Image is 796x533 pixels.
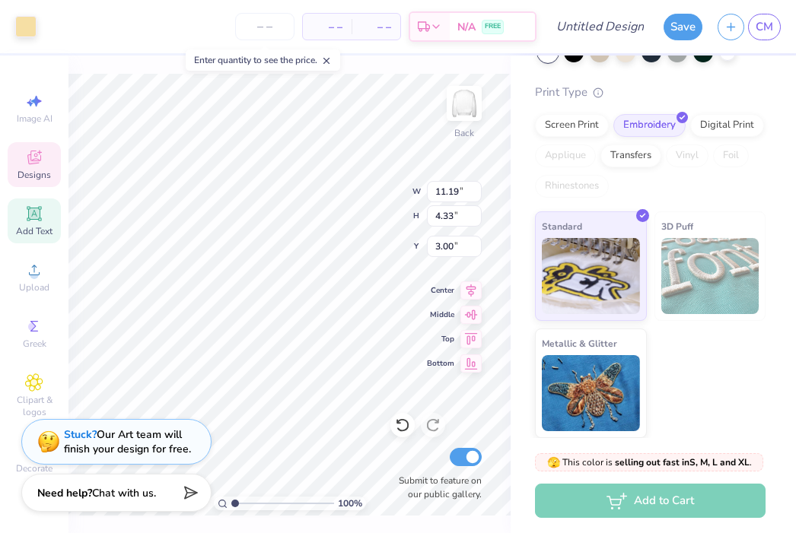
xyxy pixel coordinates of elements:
span: 3D Puff [661,218,693,234]
img: 3D Puff [661,238,759,314]
span: Top [427,334,454,344]
span: Clipart & logos [8,394,61,418]
div: Foil [713,144,749,167]
label: Submit to feature on our public gallery. [390,474,482,501]
input: – – [235,13,295,40]
div: Transfers [600,144,661,167]
span: Middle [427,309,454,320]
span: Center [427,285,454,296]
span: Image AI [17,113,53,125]
span: FREE [485,21,501,32]
div: Enter quantity to see the price. [186,49,340,71]
span: 🫣 [547,455,560,470]
strong: selling out fast in S, M, L and XL [615,456,750,468]
span: Designs [18,169,51,181]
span: – – [361,19,391,35]
span: N/A [457,19,476,35]
span: Add Text [16,225,53,237]
span: Chat with us. [92,486,156,500]
span: CM [756,18,773,36]
span: Decorate [16,462,53,474]
div: Our Art team will finish your design for free. [64,427,191,456]
span: Standard [542,218,582,234]
strong: Stuck? [64,427,97,442]
div: Print Type [535,84,766,101]
div: Vinyl [666,144,708,167]
span: 100 % [338,497,362,510]
div: Back [454,126,474,140]
img: Back [449,88,479,119]
span: Bottom [427,358,454,369]
div: Screen Print [535,114,609,137]
span: Upload [19,281,49,293]
span: – – [312,19,342,35]
span: Metallic & Glitter [542,335,617,351]
input: Untitled Design [544,11,656,42]
img: Metallic & Glitter [542,355,640,431]
button: Save [664,14,702,40]
span: Greek [23,338,46,350]
div: Applique [535,144,596,167]
div: Rhinestones [535,175,609,198]
div: Digital Print [690,114,764,137]
a: CM [748,14,781,40]
span: This color is . [547,455,752,469]
div: Embroidery [613,114,686,137]
strong: Need help? [37,486,92,500]
img: Standard [542,238,640,314]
